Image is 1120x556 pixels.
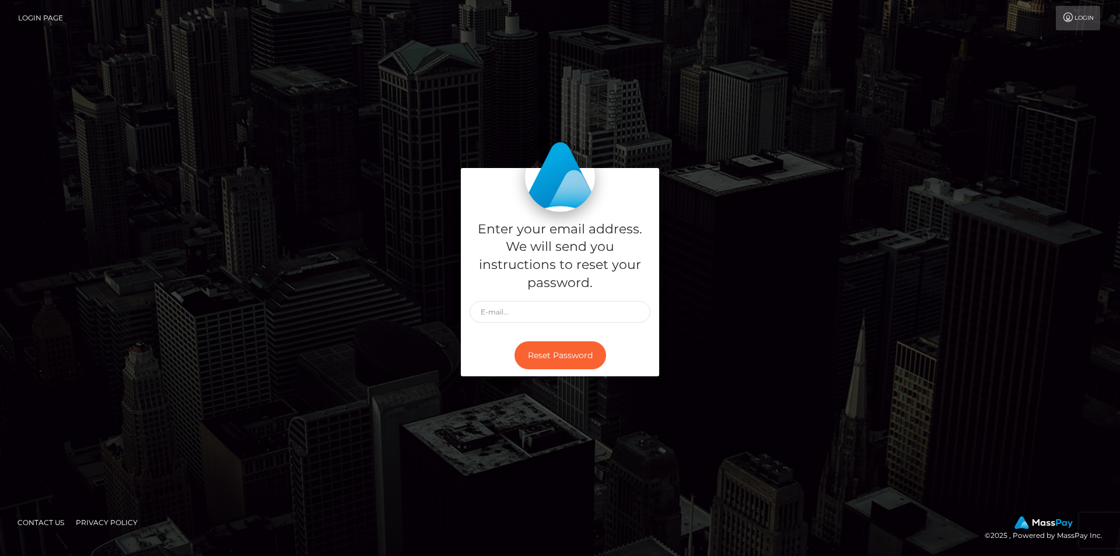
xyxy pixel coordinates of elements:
[1014,516,1073,529] img: MassPay
[1056,6,1100,30] a: Login
[71,513,142,531] a: Privacy Policy
[13,513,69,531] a: Contact Us
[525,142,595,212] img: MassPay Login
[470,221,650,292] h5: Enter your email address. We will send you instructions to reset your password.
[514,341,606,370] button: Reset Password
[18,6,63,30] a: Login Page
[985,516,1111,542] div: © 2025 , Powered by MassPay Inc.
[470,301,650,323] input: E-mail...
